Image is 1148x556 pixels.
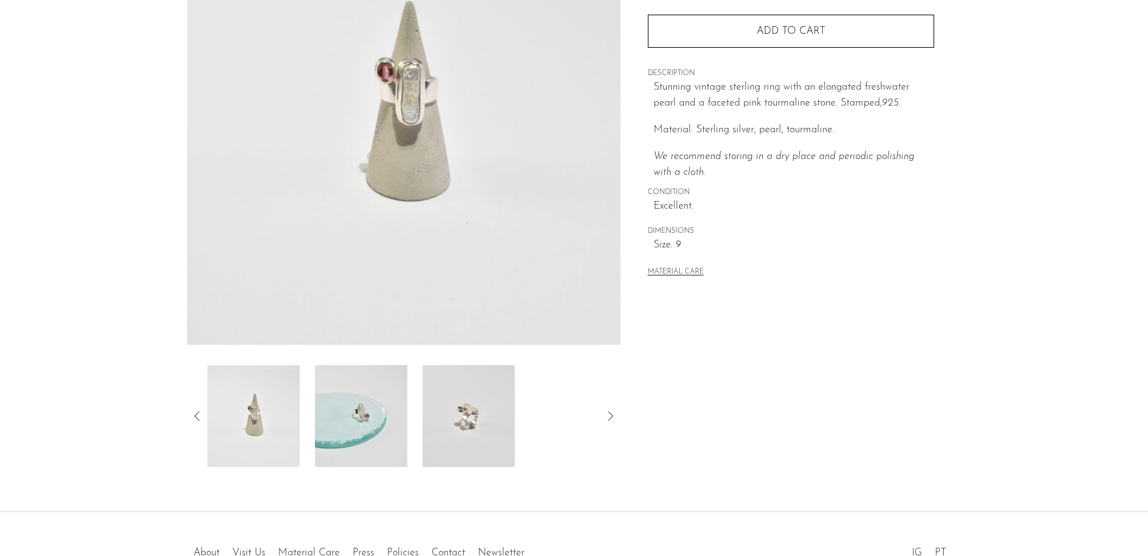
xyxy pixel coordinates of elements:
[648,68,934,80] span: DESCRIPTION
[654,151,914,178] em: We recommend storing in a dry place and periodic polishing with a cloth.
[882,98,900,108] em: 925.
[315,365,407,467] img: Pearl Tourmaline Ring
[654,198,934,215] span: Excellent.
[207,365,300,467] img: Pearl Tourmaline Ring
[757,26,825,36] span: Add to cart
[654,237,934,254] span: Size: 9
[648,226,934,237] span: DIMENSIONS
[648,15,934,48] button: Add to cart
[654,122,934,139] p: Material: Sterling silver, pearl, tourmaline.
[648,268,704,277] button: MATERIAL CARE
[654,80,934,112] p: Stunning vintage sterling ring with an elongated freshwater pearl and a faceted pink tourmaline s...
[648,187,934,198] span: CONDITION
[423,365,515,467] img: Pearl Tourmaline Ring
